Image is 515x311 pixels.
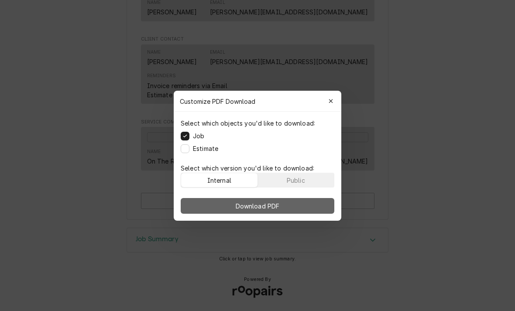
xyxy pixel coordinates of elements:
[174,91,341,112] div: Customize PDF Download
[234,201,282,210] span: Download PDF
[193,131,204,140] label: Job
[181,119,315,128] p: Select which objects you'd like to download:
[181,198,334,214] button: Download PDF
[207,175,231,185] div: Internal
[287,175,305,185] div: Public
[181,164,334,173] p: Select which version you'd like to download:
[193,144,218,153] label: Estimate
